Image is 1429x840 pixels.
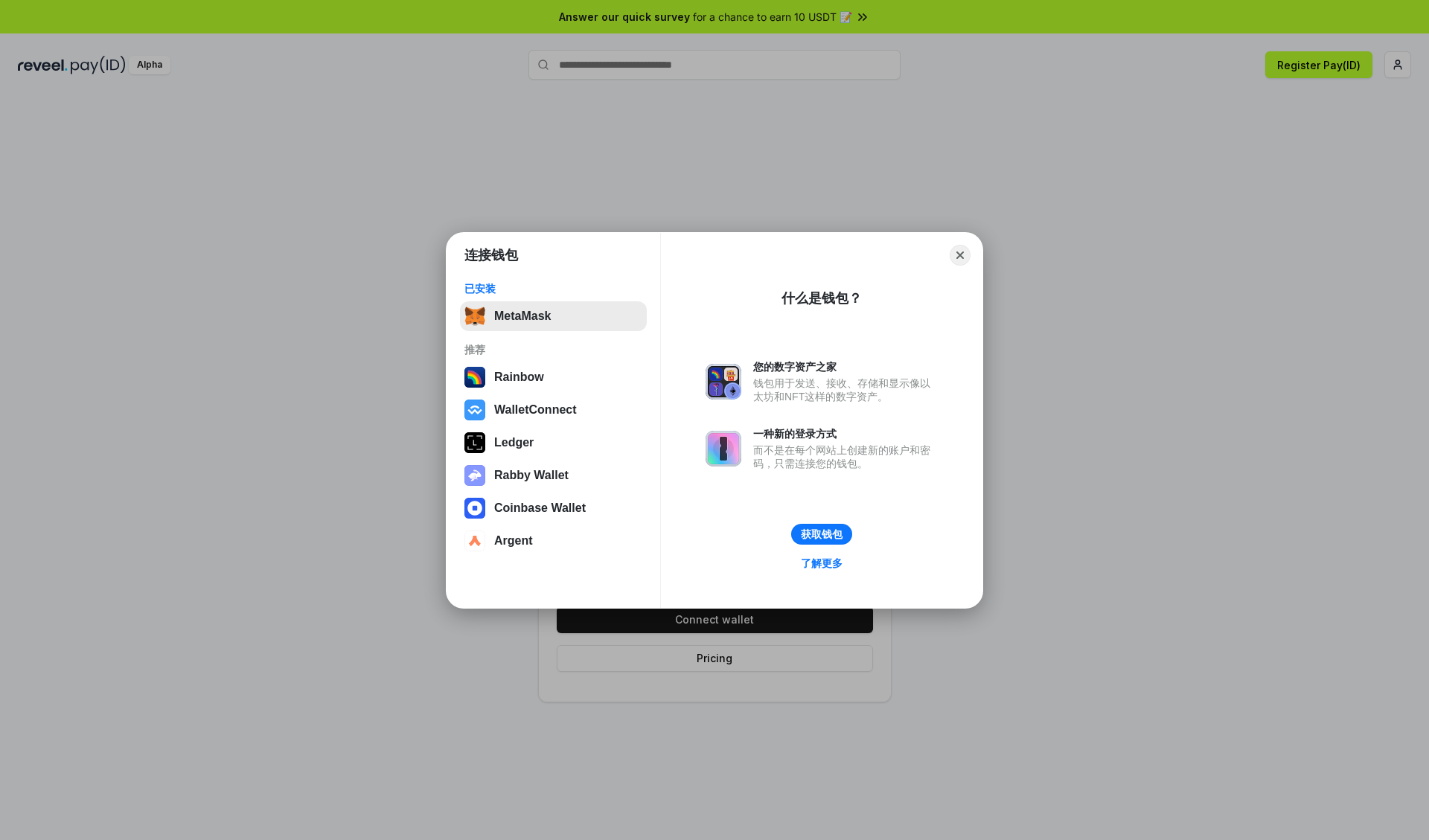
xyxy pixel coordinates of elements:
[464,530,485,551] img: svg+xml,%3Csvg%20width%3D%2228%22%20height%3D%2228%22%20viewBox%3D%220%200%2028%2028%22%20fill%3D...
[460,461,647,490] button: Rabby Wallet
[494,534,533,548] div: Argent
[494,310,551,323] div: MetaMask
[464,246,518,264] h1: 连接钱包
[792,554,851,573] a: 了解更多
[460,362,647,392] button: Rainbow
[494,403,577,417] div: WalletConnect
[494,436,534,449] div: Ledger
[460,395,647,425] button: WalletConnect
[753,427,938,440] div: 一种新的登录方式
[753,376,938,403] div: 钱包用于发送、接收、存储和显示像以太坊和NFT这样的数字资产。
[464,465,485,486] img: svg+xml,%3Csvg%20xmlns%3D%22http%3A%2F%2Fwww.w3.org%2F2000%2Fsvg%22%20fill%3D%22none%22%20viewBox...
[494,371,544,384] div: Rainbow
[464,343,642,356] div: 推荐
[753,443,938,470] div: 而不是在每个网站上创建新的账户和密码，只需连接您的钱包。
[460,301,647,331] button: MetaMask
[494,501,586,515] div: Coinbase Wallet
[801,557,843,570] div: 了解更多
[464,400,485,420] img: svg+xml,%3Csvg%20width%3D%2228%22%20height%3D%2228%22%20viewBox%3D%220%200%2028%2028%22%20fill%3D...
[706,364,741,400] img: svg+xml,%3Csvg%20xmlns%3D%22http%3A%2F%2Fwww.w3.org%2F2000%2Fsvg%22%20fill%3D%22none%22%20viewBox...
[753,360,938,373] div: 您的数字资产之家
[464,432,485,453] img: svg+xml,%3Csvg%20xmlns%3D%22http%3A%2F%2Fwww.w3.org%2F2000%2Fsvg%22%20width%3D%2228%22%20height%3...
[464,498,485,519] img: svg+xml,%3Csvg%20width%3D%2228%22%20height%3D%2228%22%20viewBox%3D%220%200%2028%2028%22%20fill%3D...
[464,367,485,388] img: svg+xml,%3Csvg%20width%3D%22120%22%20height%3D%22120%22%20viewBox%3D%220%200%20120%20120%22%20fil...
[706,431,741,467] img: svg+xml,%3Csvg%20xmlns%3D%22http%3A%2F%2Fwww.w3.org%2F2000%2Fsvg%22%20fill%3D%22none%22%20viewBox...
[781,289,862,307] div: 什么是钱包？
[791,524,852,545] button: 获取钱包
[950,245,971,266] button: Close
[801,528,843,541] div: 获取钱包
[460,428,647,458] button: Ledger
[494,469,569,482] div: Rabby Wallet
[460,526,647,556] button: Argent
[464,282,642,295] div: 已安装
[460,493,647,523] button: Coinbase Wallet
[464,306,485,327] img: svg+xml,%3Csvg%20fill%3D%22none%22%20height%3D%2233%22%20viewBox%3D%220%200%2035%2033%22%20width%...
